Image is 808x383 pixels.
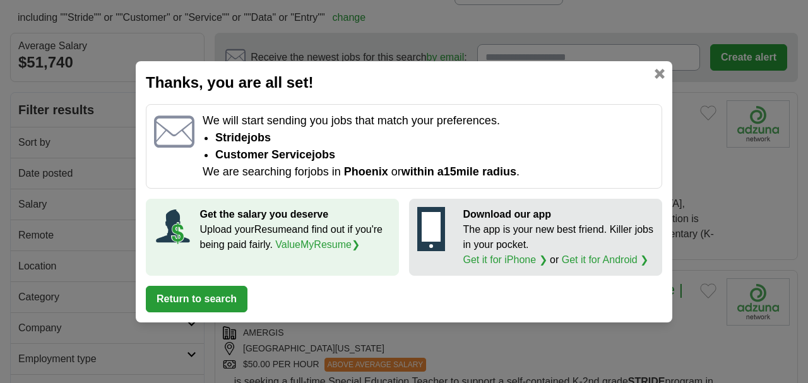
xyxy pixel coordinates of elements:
p: Download our app [463,207,655,222]
p: Get the salary you deserve [200,207,391,222]
a: ValueMyResume❯ [275,239,360,250]
p: The app is your new best friend. Killer jobs in your pocket. or [463,222,655,268]
a: Get it for Android ❯ [562,254,649,265]
li: Customer Service jobs [215,146,654,163]
p: We are searching for jobs in or . [203,163,654,180]
button: Return to search [146,286,247,312]
span: within a 15 mile radius [401,165,516,178]
p: Upload your Resume and find out if you're being paid fairly. [200,222,391,252]
span: Phoenix [344,165,388,178]
li: Stride jobs [215,129,654,146]
h2: Thanks, you are all set! [146,71,662,94]
a: Get it for iPhone ❯ [463,254,547,265]
p: We will start sending you jobs that match your preferences. [203,112,654,129]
